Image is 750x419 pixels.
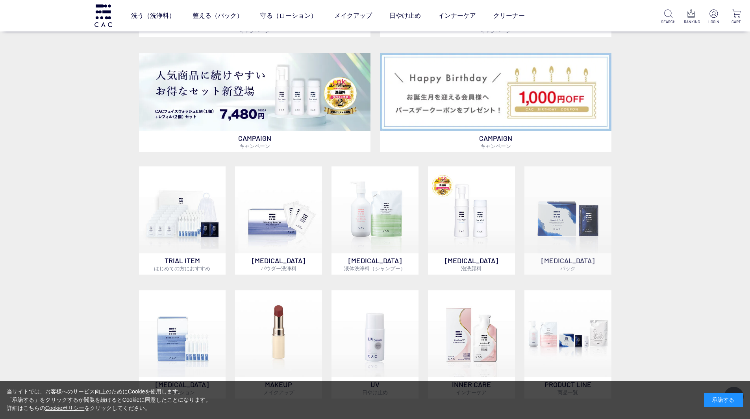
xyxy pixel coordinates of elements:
p: [MEDICAL_DATA] [331,253,419,275]
a: [MEDICAL_DATA]パウダー洗浄料 [235,166,322,275]
a: トライアルセット TRIAL ITEMはじめての方におすすめ [139,166,226,275]
div: 当サイトでは、お客様へのサービス向上のためにCookieを使用します。 「承諾する」をクリックするか閲覧を続けるとCookieに同意したことになります。 詳細はこちらの をクリックしてください。 [7,388,211,412]
p: CAMPAIGN [139,131,370,152]
a: Cookieポリシー [45,405,85,411]
a: [MEDICAL_DATA]ローション [139,290,226,399]
a: PRODUCT LINE商品一覧 [524,290,611,399]
a: SEARCH [661,9,676,25]
p: CAMPAIGN [380,131,611,152]
p: UV [331,377,419,399]
span: キャンペーン [239,143,270,149]
p: INNER CARE [428,377,515,399]
span: パック [560,265,576,271]
a: インナーケア INNER CAREインナーケア [428,290,515,399]
a: UV日やけ止め [331,290,419,399]
img: インナーケア [428,290,515,377]
span: パウダー洗浄料 [261,265,296,271]
a: CART [729,9,744,25]
p: SEARCH [661,19,676,25]
a: インナーケア [438,5,476,27]
a: 整える（パック） [193,5,243,27]
p: [MEDICAL_DATA] [139,377,226,399]
p: PRODUCT LINE [524,377,611,399]
p: RANKING [684,19,698,25]
p: TRIAL ITEM [139,253,226,275]
img: バースデークーポン [380,53,611,131]
a: RANKING [684,9,698,25]
p: CART [729,19,744,25]
a: 日やけ止め [389,5,421,27]
p: MAKEUP [235,377,322,399]
span: 液体洗浄料（シャンプー） [344,265,406,271]
span: 泡洗顔料 [461,265,481,271]
a: MAKEUPメイクアップ [235,290,322,399]
img: フェイスウォッシュ＋レフィル2個セット [139,53,370,131]
p: [MEDICAL_DATA] [235,253,322,275]
a: フェイスウォッシュ＋レフィル2個セット フェイスウォッシュ＋レフィル2個セット CAMPAIGNキャンペーン [139,53,370,152]
a: メイクアップ [334,5,372,27]
img: 泡洗顔料 [428,166,515,253]
a: LOGIN [706,9,721,25]
img: トライアルセット [139,166,226,253]
span: キャンペーン [480,143,511,149]
p: [MEDICAL_DATA] [524,253,611,275]
a: [MEDICAL_DATA]液体洗浄料（シャンプー） [331,166,419,275]
a: 洗う（洗浄料） [131,5,175,27]
span: はじめての方におすすめ [154,265,210,271]
a: クリーナー [493,5,525,27]
div: 承諾する [704,393,743,407]
a: 守る（ローション） [260,5,317,27]
img: logo [93,4,113,27]
p: [MEDICAL_DATA] [428,253,515,275]
a: 泡洗顔料 [MEDICAL_DATA]泡洗顔料 [428,166,515,275]
a: バースデークーポン バースデークーポン CAMPAIGNキャンペーン [380,53,611,152]
a: [MEDICAL_DATA]パック [524,166,611,275]
p: LOGIN [706,19,721,25]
